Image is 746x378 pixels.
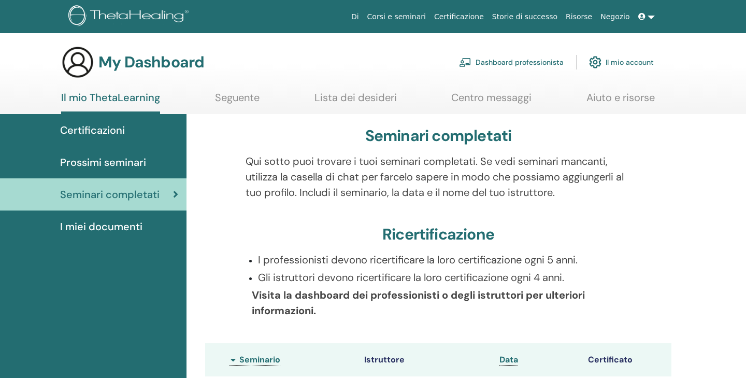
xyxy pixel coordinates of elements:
a: Di [347,7,363,26]
span: Prossimi seminari [60,155,146,170]
span: Seminari completati [60,187,160,202]
a: Aiuto e risorse [586,91,655,111]
th: Certificato [583,343,671,376]
img: logo.png [68,5,192,29]
a: Il mio account [589,51,654,74]
a: Il mio ThetaLearning [61,91,160,114]
a: Corsi e seminari [363,7,430,26]
a: Lista dei desideri [314,91,397,111]
a: Data [499,354,518,366]
h3: Seminari completati [365,127,512,145]
a: Certificazione [430,7,488,26]
img: cog.svg [589,53,601,71]
b: Visita la dashboard dei professionisti o degli istruttori per ulteriori informazioni. [252,288,585,317]
p: I professionisti devono ricertificare la loro certificazione ogni 5 anni. [258,252,632,268]
th: Istruttore [359,343,494,376]
a: Dashboard professionista [459,51,564,74]
img: generic-user-icon.jpg [61,46,94,79]
h3: My Dashboard [98,53,204,72]
a: Storie di successo [488,7,562,26]
h3: Ricertificazione [382,225,494,244]
a: Risorse [562,7,596,26]
img: chalkboard-teacher.svg [459,58,471,67]
span: I miei documenti [60,219,142,234]
a: Seguente [215,91,260,111]
span: Certificazioni [60,122,125,138]
a: Centro messaggi [451,91,532,111]
a: Negozio [596,7,634,26]
p: Qui sotto puoi trovare i tuoi seminari completati. Se vedi seminari mancanti, utilizza la casella... [246,153,632,200]
p: Gli istruttori devono ricertificare la loro certificazione ogni 4 anni. [258,270,632,285]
